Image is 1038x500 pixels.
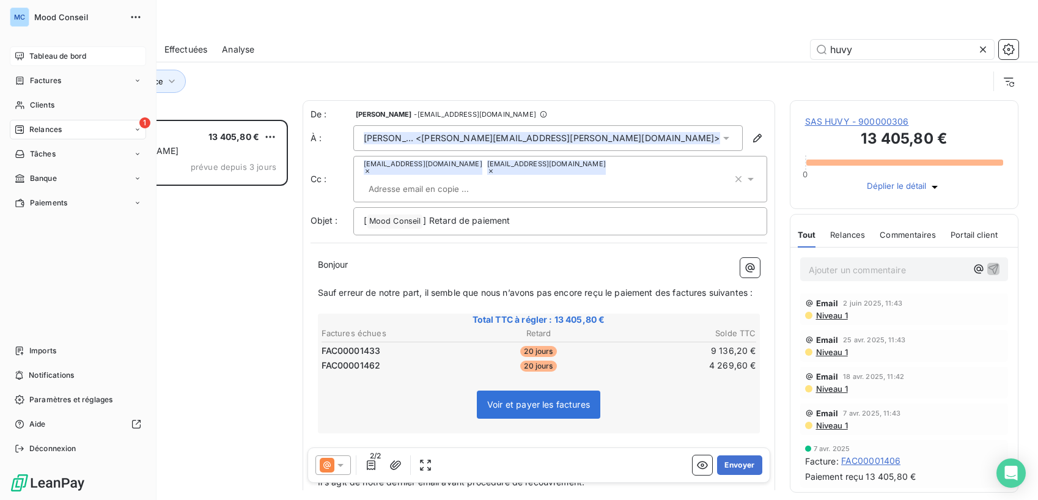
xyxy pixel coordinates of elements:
[843,373,904,380] span: 18 avr. 2025, 11:42
[816,408,839,418] span: Email
[222,43,254,56] span: Analyse
[10,414,146,434] a: Aide
[318,287,753,298] span: Sauf erreur de notre part, il semble que nous n’avons pas encore reçu le paiement des factures su...
[10,71,146,90] a: Factures
[29,51,86,62] span: Tableau de bord
[364,132,720,144] div: <[PERSON_NAME][EMAIL_ADDRESS][PERSON_NAME][DOMAIN_NAME]>
[10,341,146,361] a: Imports
[30,173,57,184] span: Banque
[29,419,46,430] span: Aide
[717,455,762,475] button: Envoyer
[814,445,850,452] span: 7 avr. 2025
[10,473,86,493] img: Logo LeanPay
[520,361,556,372] span: 20 jours
[311,108,353,120] span: De :
[10,7,29,27] div: MC
[816,372,839,381] span: Email
[367,215,423,229] span: Mood Conseil
[866,471,916,483] span: 13 405,80 €
[29,124,62,135] span: Relances
[863,180,944,194] button: Déplier le détail
[30,197,67,208] span: Paiements
[816,298,839,308] span: Email
[803,169,808,179] span: 0
[30,149,56,160] span: Tâches
[487,160,606,167] span: [EMAIL_ADDRESS][DOMAIN_NAME]
[487,399,590,410] span: Voir et payer les factures
[10,169,146,188] a: Banque
[805,455,839,468] span: Facture :
[414,111,536,118] span: - [EMAIL_ADDRESS][DOMAIN_NAME]
[815,421,848,430] span: Niveau 1
[830,230,865,240] span: Relances
[880,230,936,240] span: Commentaires
[34,12,122,22] span: Mood Conseil
[843,300,902,307] span: 2 juin 2025, 11:43
[356,111,412,118] span: [PERSON_NAME]
[364,180,505,198] input: Adresse email en copie ...
[811,40,994,59] input: Rechercher
[311,215,338,226] span: Objet :
[322,359,381,372] span: FAC00001462
[311,173,353,185] label: Cc :
[29,394,112,405] span: Paramètres et réglages
[841,455,901,467] span: FAC00001406
[815,384,848,394] span: Niveau 1
[466,327,611,340] th: Retard
[996,458,1026,488] div: Open Intercom Messenger
[612,344,756,358] td: 9 136,20 €
[10,120,146,139] a: 1Relances
[29,443,76,454] span: Déconnexion
[59,120,288,500] div: grid
[311,132,353,144] label: À :
[30,100,54,111] span: Clients
[29,345,56,356] span: Imports
[10,193,146,213] a: Paiements
[318,259,348,270] span: Bonjour
[364,215,367,226] span: [
[816,335,839,345] span: Email
[10,390,146,410] a: Paramètres et réglages
[318,477,585,487] span: Il s'agit de notre dernier email avant procédure de recouvrement.
[815,347,848,357] span: Niveau 1
[805,116,1004,128] span: SAS HUVY - 900000306
[805,470,864,483] span: Paiement reçu
[139,117,150,128] span: 1
[867,181,926,193] span: Déplier le détail
[612,359,756,372] td: 4 269,60 €
[367,450,384,461] span: 2/2
[164,43,208,56] span: Effectuées
[798,230,816,240] span: Tout
[364,132,414,144] span: [PERSON_NAME]
[322,345,381,357] span: FAC00001433
[321,327,465,340] th: Factures échues
[10,95,146,115] a: Clients
[843,336,905,344] span: 25 avr. 2025, 11:43
[29,370,74,381] span: Notifications
[843,410,900,417] span: 7 avr. 2025, 11:43
[208,131,259,142] span: 13 405,80 €
[191,162,276,172] span: prévue depuis 3 jours
[364,160,482,167] span: [EMAIL_ADDRESS][DOMAIN_NAME]
[815,311,848,320] span: Niveau 1
[10,46,146,66] a: Tableau de bord
[805,128,1004,152] h3: 13 405,80 €
[612,327,756,340] th: Solde TTC
[520,346,556,357] span: 20 jours
[30,75,61,86] span: Factures
[423,215,510,226] span: ] Retard de paiement
[10,144,146,164] a: Tâches
[951,230,998,240] span: Portail client
[320,314,758,326] span: Total TTC à régler : 13 405,80 €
